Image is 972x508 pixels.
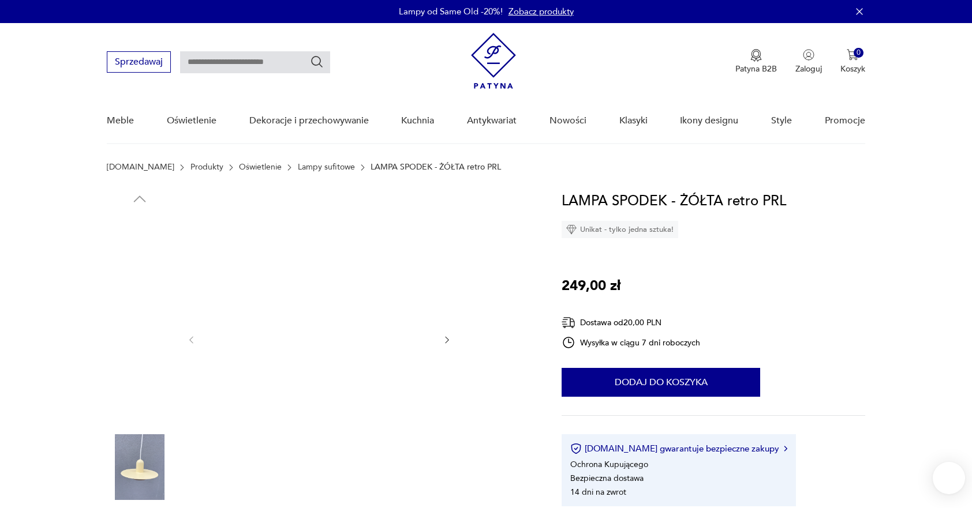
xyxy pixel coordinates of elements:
p: Koszyk [840,63,865,74]
li: Bezpieczna dostawa [570,473,644,484]
li: Ochrona Kupującego [570,459,648,470]
img: Ikona dostawy [562,315,575,330]
a: [DOMAIN_NAME] [107,163,174,172]
p: Patyna B2B [735,63,777,74]
img: Zdjęcie produktu LAMPA SPODEK - ŻÓŁTA retro PRL [107,213,173,279]
div: Dostawa od 20,00 PLN [562,315,700,330]
img: Zdjęcie produktu LAMPA SPODEK - ŻÓŁTA retro PRL [107,287,173,353]
a: Style [771,99,792,143]
iframe: Smartsupp widget button [933,462,965,494]
button: Zaloguj [795,49,822,74]
button: [DOMAIN_NAME] gwarantuje bezpieczne zakupy [570,443,787,454]
a: Ikony designu [680,99,738,143]
a: Dekoracje i przechowywanie [249,99,369,143]
img: Zdjęcie produktu LAMPA SPODEK - ŻÓŁTA retro PRL [208,190,431,487]
a: Klasyki [619,99,648,143]
a: Produkty [190,163,223,172]
a: Oświetlenie [167,99,216,143]
p: Lampy od Same Old -20%! [399,6,503,17]
div: 0 [854,48,863,58]
li: 14 dni na zwrot [570,487,626,498]
button: 0Koszyk [840,49,865,74]
button: Patyna B2B [735,49,777,74]
a: Zobacz produkty [509,6,574,17]
a: Oświetlenie [239,163,282,172]
a: Antykwariat [467,99,517,143]
img: Zdjęcie produktu LAMPA SPODEK - ŻÓŁTA retro PRL [107,434,173,500]
img: Ikona medalu [750,49,762,62]
img: Ikonka użytkownika [803,49,814,61]
button: Szukaj [310,55,324,69]
h1: LAMPA SPODEK - ŻÓŁTA retro PRL [562,190,786,212]
p: 249,00 zł [562,275,620,297]
div: Wysyłka w ciągu 7 dni roboczych [562,336,700,349]
p: LAMPA SPODEK - ŻÓŁTA retro PRL [371,163,501,172]
button: Dodaj do koszyka [562,368,760,397]
a: Ikona medaluPatyna B2B [735,49,777,74]
a: Kuchnia [401,99,434,143]
button: Sprzedawaj [107,51,171,73]
a: Meble [107,99,134,143]
a: Promocje [825,99,865,143]
img: Zdjęcie produktu LAMPA SPODEK - ŻÓŁTA retro PRL [107,360,173,426]
img: Ikona certyfikatu [570,443,582,454]
p: Zaloguj [795,63,822,74]
a: Lampy sufitowe [298,163,355,172]
a: Sprzedawaj [107,59,171,67]
img: Patyna - sklep z meblami i dekoracjami vintage [471,33,516,89]
img: Ikona strzałki w prawo [784,446,787,451]
img: Ikona diamentu [566,224,577,235]
div: Unikat - tylko jedna sztuka! [562,221,678,238]
a: Nowości [549,99,586,143]
img: Ikona koszyka [847,49,858,61]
